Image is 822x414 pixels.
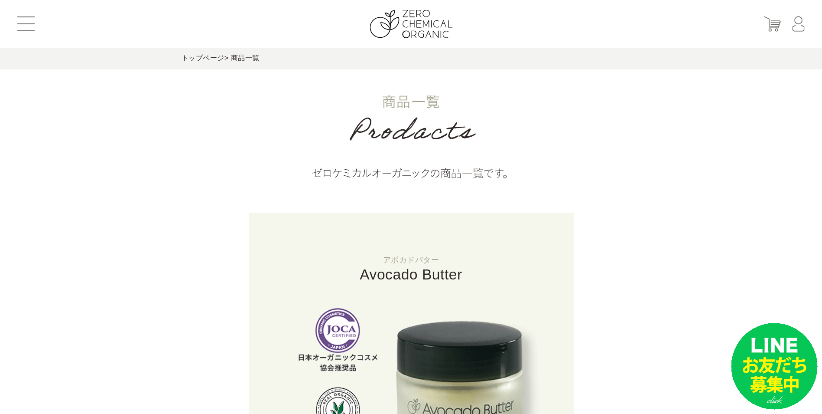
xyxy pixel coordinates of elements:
img: マイページ [792,16,805,32]
span: Avocado Butter [360,266,462,283]
small: アボカドバター [249,256,574,264]
img: small_line.png [731,323,818,410]
div: > 商品一覧 [182,48,641,69]
a: トップページ [182,54,224,62]
img: 商品一覧 [249,69,574,213]
img: ZERO CHEMICAL ORGANIC [370,10,452,38]
img: カート [764,16,781,32]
